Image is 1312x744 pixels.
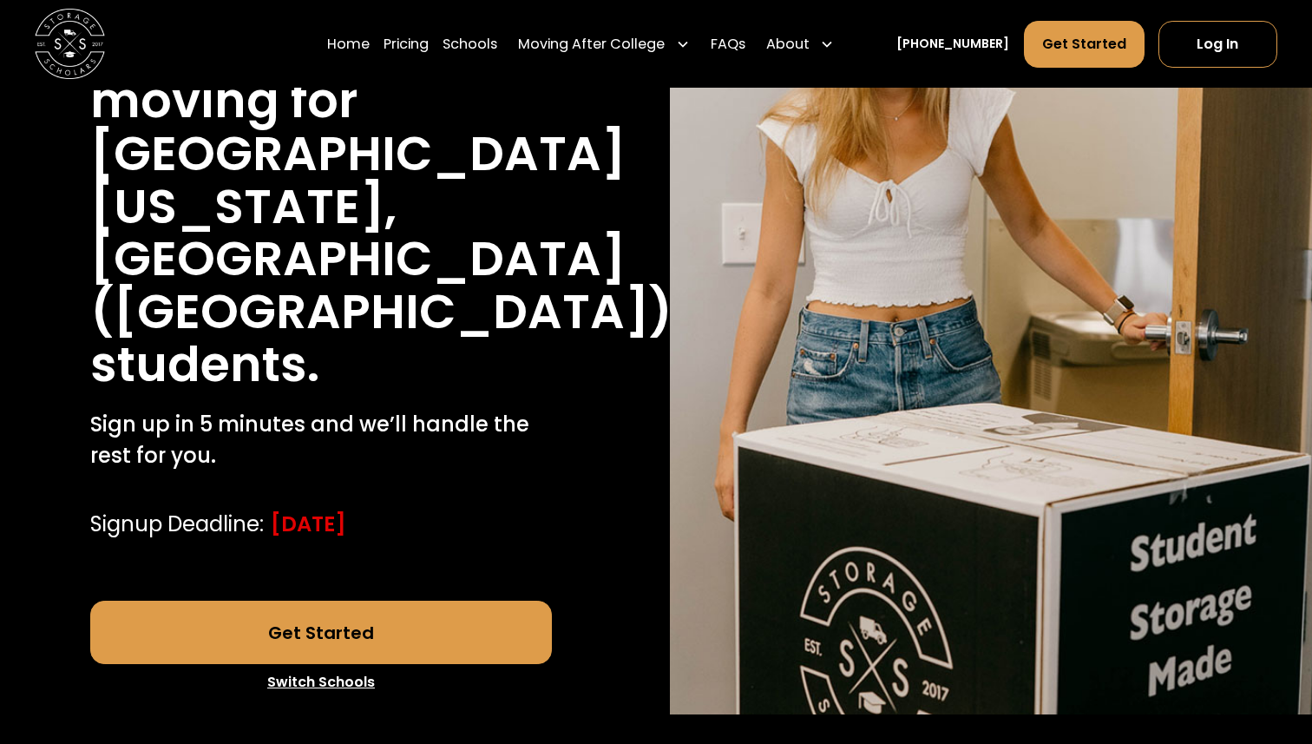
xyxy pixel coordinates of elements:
[511,19,696,68] div: Moving After College
[35,9,105,79] img: Storage Scholars main logo
[766,33,810,54] div: About
[1158,20,1277,67] a: Log In
[443,19,497,68] a: Schools
[384,19,429,68] a: Pricing
[90,601,553,663] a: Get Started
[711,19,745,68] a: FAQs
[518,33,665,54] div: Moving After College
[90,128,672,339] h1: [GEOGRAPHIC_DATA][US_STATE], [GEOGRAPHIC_DATA] ([GEOGRAPHIC_DATA])
[1024,20,1145,67] a: Get Started
[90,409,553,471] p: Sign up in 5 minutes and we’ll handle the rest for you.
[90,339,319,392] h1: students.
[90,664,553,701] a: Switch Schools
[90,509,264,540] div: Signup Deadline:
[271,509,346,540] div: [DATE]
[896,35,1009,53] a: [PHONE_NUMBER]
[759,19,841,68] div: About
[327,19,370,68] a: Home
